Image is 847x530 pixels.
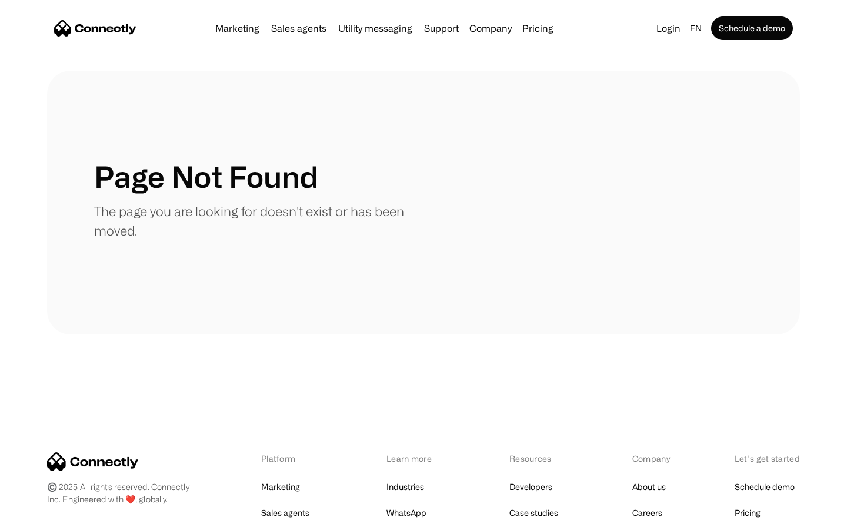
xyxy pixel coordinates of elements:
[261,479,300,495] a: Marketing
[12,508,71,526] aside: Language selected: English
[94,159,318,194] h1: Page Not Found
[735,452,800,465] div: Let’s get started
[509,452,571,465] div: Resources
[518,24,558,33] a: Pricing
[211,24,264,33] a: Marketing
[419,24,463,33] a: Support
[261,452,325,465] div: Platform
[735,479,795,495] a: Schedule demo
[469,20,512,37] div: Company
[632,452,673,465] div: Company
[386,479,424,495] a: Industries
[711,16,793,40] a: Schedule a demo
[735,505,761,521] a: Pricing
[386,505,426,521] a: WhatsApp
[690,20,702,37] div: en
[94,201,423,240] p: The page you are looking for doesn't exist or has been moved.
[509,479,552,495] a: Developers
[386,452,448,465] div: Learn more
[632,505,662,521] a: Careers
[632,479,666,495] a: About us
[24,509,71,526] ul: Language list
[261,505,309,521] a: Sales agents
[509,505,558,521] a: Case studies
[266,24,331,33] a: Sales agents
[652,20,685,37] a: Login
[334,24,417,33] a: Utility messaging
